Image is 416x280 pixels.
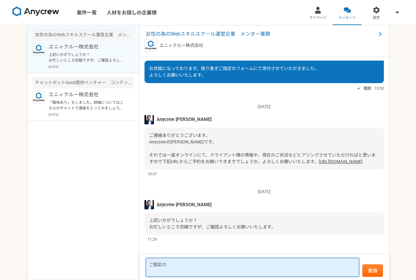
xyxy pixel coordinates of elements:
a: [URL][DOMAIN_NAME] [319,159,363,164]
span: メッセージ [339,15,356,20]
button: 送信 [362,264,383,277]
span: 11:29 [147,236,157,242]
span: Anycrew [PERSON_NAME] [157,201,212,208]
p: エニィクルー株式会社 [159,42,203,49]
span: 13:50 [374,85,384,91]
span: 既読 [364,85,371,92]
p: [DATE] [144,188,384,195]
div: チャットボットSaaS提供ベンチャー コンテンツマーケター [32,77,134,88]
div: 女性の為のWebスキルスクール運営企業 メンター業務 [32,29,134,41]
img: S__5267474.jpg [144,115,154,124]
img: logo_text_blue_01.png [32,91,45,103]
p: 「興味あり」をしました。詳細についてはこちらのチャットで連絡をとってみましょう。 [49,100,126,111]
span: マイページ [309,15,326,20]
span: 上記いかがでしょうか？ お忙しいところ恐縮ですが、ご確認よろしくお願いいたします。 [149,218,276,229]
p: [DATE] [144,103,384,110]
p: エニィクルー株式会社 [49,43,126,51]
img: 8DqYSo04kwAAAAASUVORK5CYII= [12,7,59,17]
span: 女性の為のWebスキルスクール運営企業 メンター業務 [146,30,376,38]
span: 設定 [373,15,380,20]
p: [DATE] [49,64,134,69]
img: S__5267474.jpg [144,200,154,209]
p: [DATE] [49,112,134,117]
p: エニィクルー株式会社 [49,91,126,98]
img: logo_text_blue_01.png [32,43,45,56]
span: お世話になっております。取り急ぎご指定のフォームにて添付させていただきました。 よろしくお願いいたします。 [149,66,319,77]
span: 13:31 [147,171,157,177]
span: ご連絡ありがとうございます。 Anycrewの[PERSON_NAME]です。 それでは一度オンラインにて、クライアント様の情報や、現在のご状況などヒアリングさせていただければと思いますので下記... [149,133,376,164]
img: logo_text_blue_01.png [144,39,157,52]
span: Anycrew [PERSON_NAME] [157,116,212,123]
p: 上記いかがでしょうか？ お忙しいところ恐縮ですが、ご確認よろしくお願いいたします。 [49,52,126,63]
textarea: ご指定の [146,258,359,277]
